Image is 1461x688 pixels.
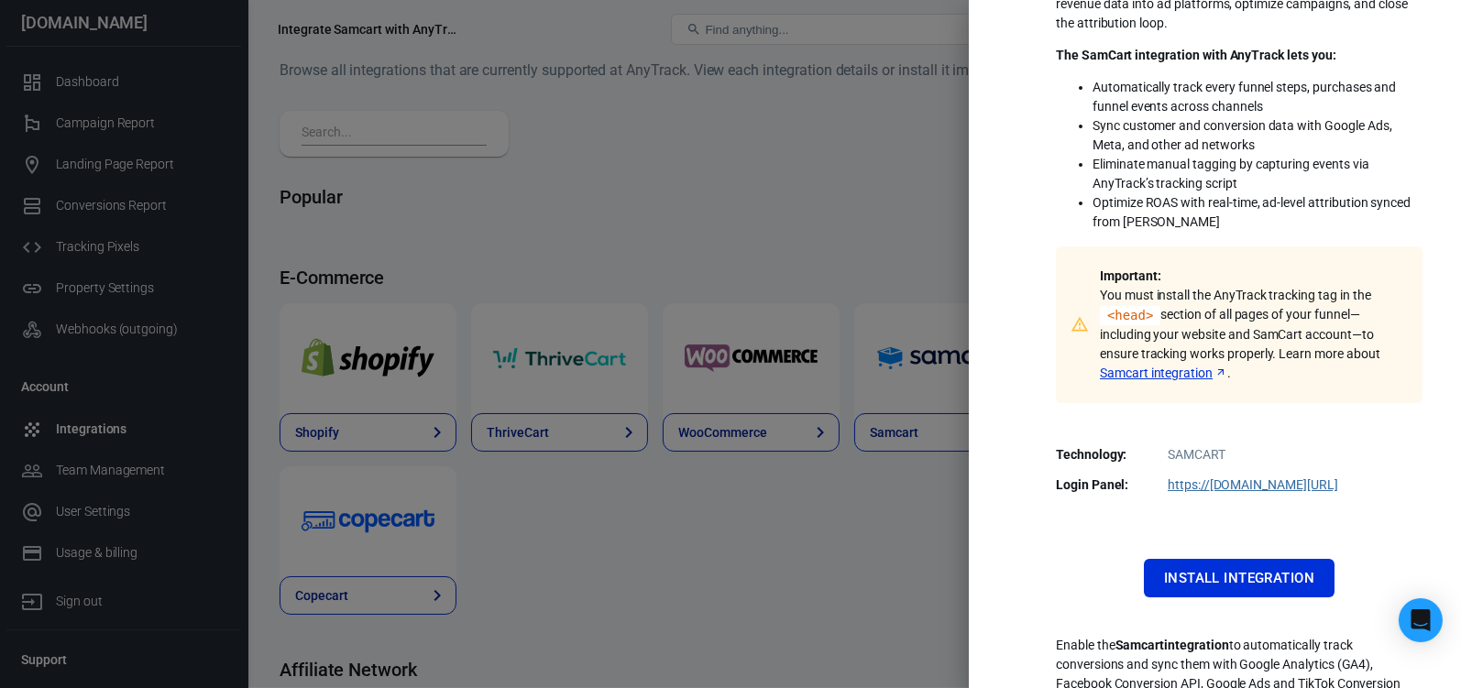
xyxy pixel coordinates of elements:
li: Eliminate manual tagging by capturing events via AnyTrack’s tracking script [1093,155,1423,193]
button: Install Integration [1144,559,1335,597]
strong: Important: [1100,268,1161,283]
a: Samcart integration [1100,364,1227,383]
dt: Technology: [1056,445,1148,464]
dd: SAMCART [1067,445,1412,464]
div: Open Intercom Messenger [1399,598,1443,642]
strong: The SamCart integration with AnyTrack lets you: [1056,48,1336,62]
p: You must install the AnyTrack tracking tag in the section of all pages of your funnel—including y... [1100,267,1408,383]
li: Sync customer and conversion data with Google Ads, Meta, and other ad networks [1093,116,1423,155]
code: Click to copy [1100,306,1160,325]
li: Automatically track every funnel steps, purchases and funnel events across channels [1093,78,1423,116]
dt: Login Panel: [1056,475,1148,495]
strong: Samcart integration [1115,638,1229,652]
a: https://[DOMAIN_NAME][URL] [1168,477,1338,492]
li: Optimize ROAS with real-time, ad-level attribution synced from [PERSON_NAME] [1093,193,1423,232]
